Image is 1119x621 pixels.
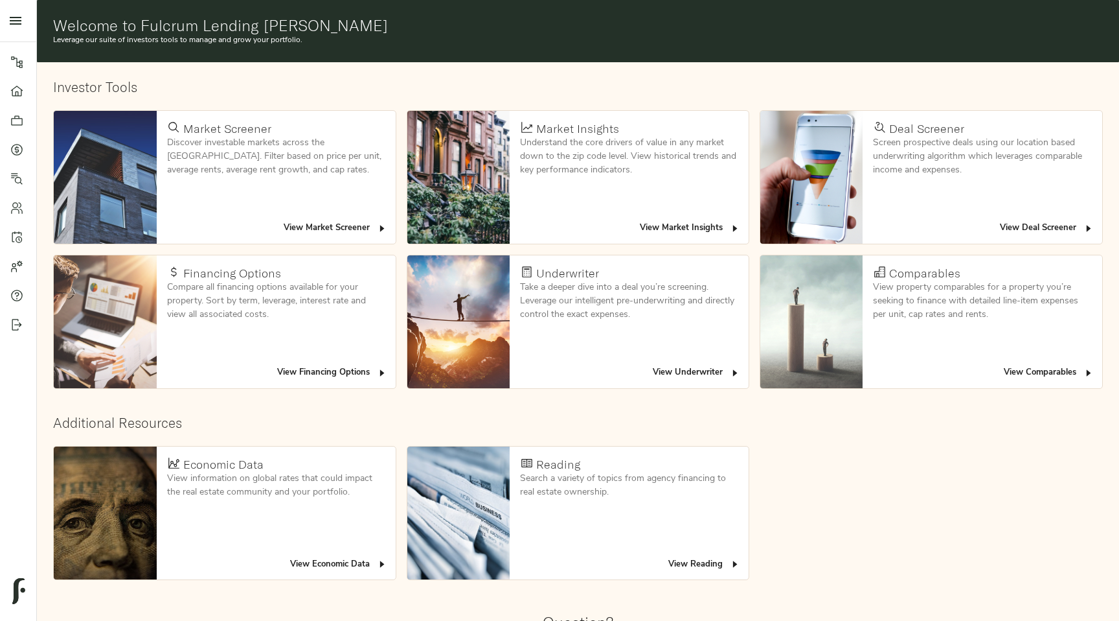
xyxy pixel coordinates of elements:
[287,555,390,575] button: View Economic Data
[520,472,738,499] p: Search a variety of topics from agency financing to real estate ownership.
[54,447,156,580] img: Economic Data
[54,255,156,388] img: Financing Options
[53,34,1103,46] p: Leverage our suite of investors tools to manage and grow your portfolio.
[760,255,863,388] img: Comparables
[167,472,385,499] p: View information on global rates that could impact the real estate community and your portfolio.
[183,122,271,136] h4: Market Screener
[536,122,619,136] h4: Market Insights
[637,218,743,239] button: View Market Insights
[407,447,510,580] img: Reading
[407,111,510,244] img: Market Insights
[520,136,738,177] p: Understand the core drivers of value in any market down to the zip code level. View historical tr...
[12,578,25,604] img: logo
[889,122,964,136] h4: Deal Screener
[536,266,599,281] h4: Underwriter
[665,555,743,575] button: View Reading
[668,557,740,572] span: View Reading
[54,111,156,244] img: Market Screener
[1000,221,1094,236] span: View Deal Screener
[284,221,387,236] span: View Market Screener
[183,458,264,472] h4: Economic Data
[520,281,738,322] p: Take a deeper dive into a deal you’re screening. Leverage our intelligent pre-underwriting and di...
[183,266,281,281] h4: Financing Options
[167,281,385,322] p: Compare all financing options available for your property. Sort by term, leverage, interest rate ...
[653,366,740,381] span: View Underwriter
[53,79,1102,95] h2: Investor Tools
[53,415,1102,431] h2: Additional Resources
[167,136,385,177] p: Discover investable markets across the [GEOGRAPHIC_DATA]. Filter based on price per unit, average...
[1000,363,1097,383] button: View Comparables
[640,221,740,236] span: View Market Insights
[873,281,1091,322] p: View property comparables for a property you’re seeking to finance with detailed line-item expens...
[1004,366,1094,381] span: View Comparables
[407,255,510,388] img: Underwriter
[280,218,390,239] button: View Market Screener
[650,363,743,383] button: View Underwriter
[53,16,1103,34] h1: Welcome to Fulcrum Lending [PERSON_NAME]
[277,366,387,381] span: View Financing Options
[760,111,863,244] img: Deal Screener
[290,557,387,572] span: View Economic Data
[274,363,390,383] button: View Financing Options
[997,218,1097,239] button: View Deal Screener
[889,266,960,281] h4: Comparables
[873,136,1091,177] p: Screen prospective deals using our location based underwriting algorithm which leverages comparab...
[536,458,580,472] h4: Reading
